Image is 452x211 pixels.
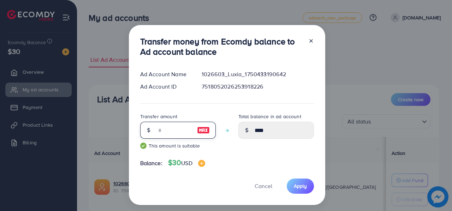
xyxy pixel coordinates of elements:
div: Ad Account ID [135,83,196,91]
small: This amount is suitable [140,142,216,149]
div: 1026603_Luxia_1750433190642 [196,70,319,78]
img: image [197,126,210,134]
img: image [198,160,205,167]
span: USD [181,159,192,167]
span: Apply [294,182,307,189]
h3: Transfer money from Ecomdy balance to Ad account balance [140,36,303,57]
button: Cancel [246,179,281,194]
div: 7518052026253918226 [196,83,319,91]
label: Total balance in ad account [238,113,301,120]
h4: $30 [168,158,205,167]
label: Transfer amount [140,113,177,120]
button: Apply [287,179,314,194]
span: Cancel [255,182,272,190]
div: Ad Account Name [135,70,196,78]
span: Balance: [140,159,162,167]
img: guide [140,143,147,149]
